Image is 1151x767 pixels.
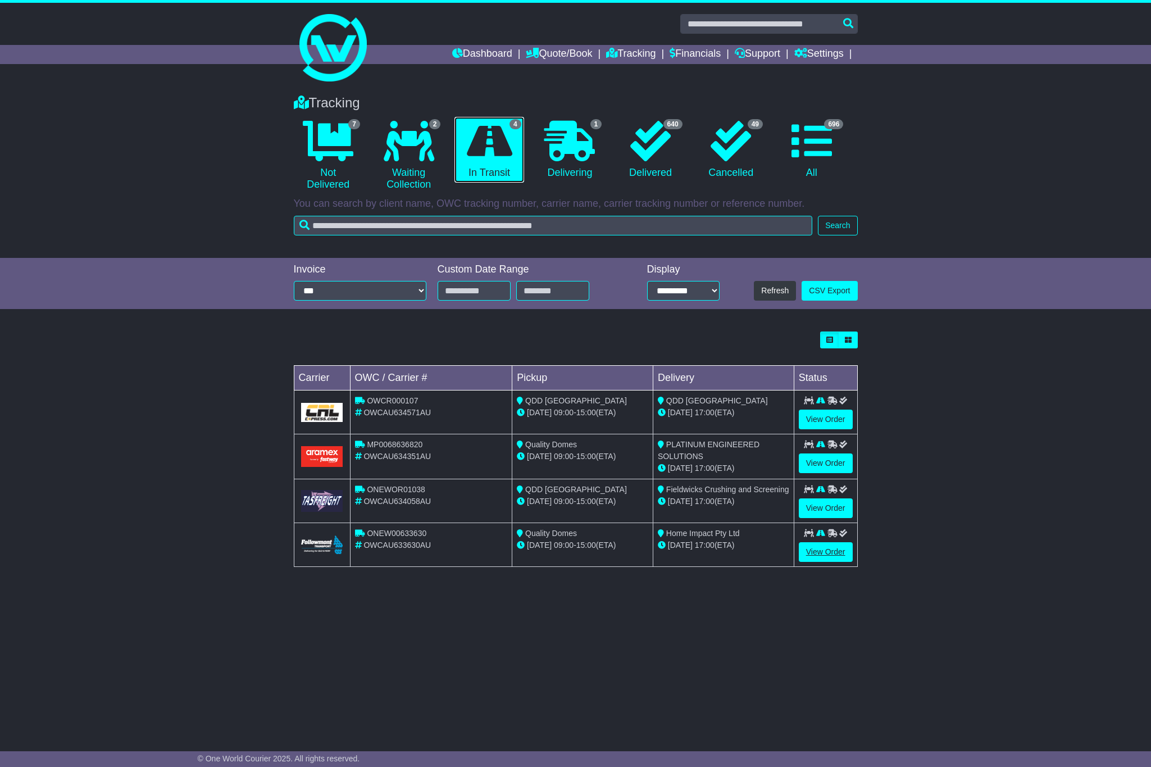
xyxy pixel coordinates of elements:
span: [DATE] [668,497,693,506]
span: 09:00 [554,497,574,506]
a: 640 Delivered [616,117,685,183]
img: GetCarrierServiceLogo [301,490,343,512]
a: 49 Cancelled [697,117,766,183]
div: - (ETA) [517,539,648,551]
span: 4 [509,119,521,129]
span: 640 [663,119,683,129]
a: Financials [670,45,721,64]
span: 1 [590,119,602,129]
img: Aramex.png [301,446,343,467]
span: 49 [748,119,763,129]
div: Custom Date Range [438,264,618,276]
a: Support [735,45,780,64]
span: 696 [824,119,843,129]
p: You can search by client name, OWC tracking number, carrier name, carrier tracking number or refe... [294,198,858,210]
span: 2 [429,119,441,129]
td: Status [794,366,857,391]
span: 7 [348,119,360,129]
img: GetCarrierServiceLogo [301,403,343,422]
span: Fieldwicks Crushing and Screening [666,485,789,494]
span: QDD [GEOGRAPHIC_DATA] [666,396,768,405]
span: [DATE] [527,408,552,417]
td: Delivery [653,366,794,391]
a: 696 All [777,117,846,183]
span: ONEWOR01038 [367,485,425,494]
a: View Order [799,410,853,429]
span: 17:00 [695,497,715,506]
a: 2 Waiting Collection [374,117,443,195]
span: OWCAU634058AU [363,497,431,506]
span: [DATE] [668,541,693,550]
button: Search [818,216,857,235]
a: View Order [799,453,853,473]
span: MP0068636820 [367,440,422,449]
span: 09:00 [554,452,574,461]
span: 17:00 [695,464,715,473]
span: [DATE] [527,541,552,550]
div: Display [647,264,720,276]
span: 09:00 [554,541,574,550]
span: Quality Domes [525,529,577,538]
a: 1 Delivering [535,117,604,183]
div: - (ETA) [517,407,648,419]
div: - (ETA) [517,451,648,462]
a: Tracking [606,45,656,64]
span: [DATE] [527,452,552,461]
a: CSV Export [802,281,857,301]
div: Invoice [294,264,426,276]
span: [DATE] [668,464,693,473]
span: QDD [GEOGRAPHIC_DATA] [525,396,627,405]
span: 15:00 [576,408,596,417]
td: OWC / Carrier # [350,366,512,391]
a: Settings [794,45,844,64]
div: - (ETA) [517,496,648,507]
span: OWCAU634571AU [363,408,431,417]
td: Pickup [512,366,653,391]
a: 7 Not Delivered [294,117,363,195]
div: (ETA) [658,462,789,474]
span: QDD [GEOGRAPHIC_DATA] [525,485,627,494]
span: ONEW00633630 [367,529,426,538]
span: PLATINUM ENGINEERED SOLUTIONS [658,440,759,461]
div: Tracking [288,95,863,111]
div: (ETA) [658,496,789,507]
span: Quality Domes [525,440,577,449]
a: View Order [799,498,853,518]
span: 09:00 [554,408,574,417]
a: View Order [799,542,853,562]
span: 15:00 [576,541,596,550]
span: © One World Courier 2025. All rights reserved. [198,754,360,763]
button: Refresh [754,281,796,301]
span: 15:00 [576,497,596,506]
a: 4 In Transit [454,117,524,183]
span: 17:00 [695,541,715,550]
span: OWCR000107 [367,396,418,405]
a: Dashboard [452,45,512,64]
td: Carrier [294,366,350,391]
span: [DATE] [527,497,552,506]
a: Quote/Book [526,45,592,64]
div: (ETA) [658,539,789,551]
span: OWCAU634351AU [363,452,431,461]
span: 15:00 [576,452,596,461]
img: Followmont_Transport.png [301,535,343,554]
span: OWCAU633630AU [363,541,431,550]
span: Home Impact Pty Ltd [666,529,740,538]
span: 17:00 [695,408,715,417]
div: (ETA) [658,407,789,419]
span: [DATE] [668,408,693,417]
